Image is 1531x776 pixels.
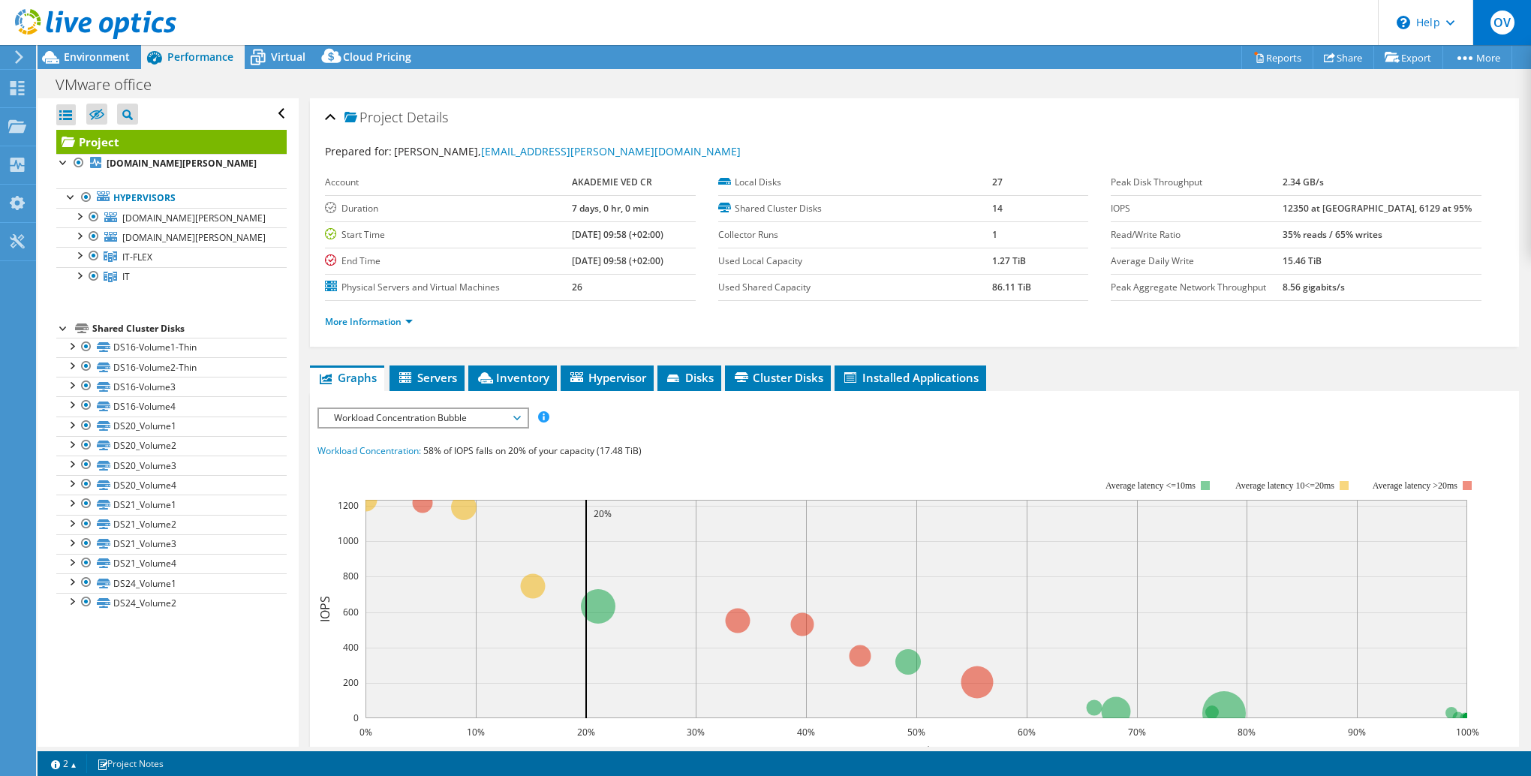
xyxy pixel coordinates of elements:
[56,573,287,593] a: DS24_Volume1
[394,144,741,158] span: [PERSON_NAME],
[325,280,572,295] label: Physical Servers and Virtual Machines
[572,176,652,188] b: AKADEMIE VED CR
[1456,726,1479,738] text: 100%
[326,409,519,427] span: Workload Concentration Bubble
[1111,280,1282,295] label: Peak Aggregate Network Throughput
[481,144,741,158] a: [EMAIL_ADDRESS][PERSON_NAME][DOMAIN_NAME]
[343,570,359,582] text: 800
[718,175,992,190] label: Local Disks
[338,499,359,512] text: 1200
[56,247,287,266] a: IT-FLEX
[317,596,333,622] text: IOPS
[122,212,266,224] span: [DOMAIN_NAME][PERSON_NAME]
[467,726,485,738] text: 10%
[167,50,233,64] span: Performance
[992,176,1003,188] b: 27
[325,144,392,158] label: Prepared for:
[325,254,572,269] label: End Time
[56,188,287,208] a: Hypervisors
[1111,201,1282,216] label: IOPS
[992,281,1031,293] b: 86.11 TiB
[49,77,175,93] h1: VMware office
[64,50,130,64] span: Environment
[892,743,941,759] text: Capacity
[718,227,992,242] label: Collector Runs
[687,726,705,738] text: 30%
[325,227,572,242] label: Start Time
[476,370,549,385] span: Inventory
[1128,726,1146,738] text: 70%
[718,254,992,269] label: Used Local Capacity
[317,444,421,457] span: Workload Concentration:
[1348,726,1366,738] text: 90%
[122,270,130,283] span: IT
[56,456,287,475] a: DS20_Volume3
[56,154,287,173] a: [DOMAIN_NAME][PERSON_NAME]
[56,475,287,495] a: DS20_Volume4
[343,50,411,64] span: Cloud Pricing
[594,507,612,520] text: 20%
[344,110,403,125] span: Project
[1105,480,1196,491] tspan: Average latency <=10ms
[1111,175,1282,190] label: Peak Disk Throughput
[797,726,815,738] text: 40%
[122,251,152,263] span: IT-FLEX
[271,50,305,64] span: Virtual
[56,338,287,357] a: DS16-Volume1-Thin
[1241,46,1313,69] a: Reports
[1235,480,1334,491] tspan: Average latency 10<=20ms
[718,201,992,216] label: Shared Cluster Disks
[665,370,714,385] span: Disks
[325,201,572,216] label: Duration
[1490,11,1514,35] span: OV
[56,396,287,416] a: DS16-Volume4
[122,231,266,244] span: [DOMAIN_NAME][PERSON_NAME]
[343,641,359,654] text: 400
[353,711,359,724] text: 0
[1373,480,1457,491] text: Average latency >20ms
[338,534,359,547] text: 1000
[423,444,642,457] span: 58% of IOPS falls on 20% of your capacity (17.48 TiB)
[1111,227,1282,242] label: Read/Write Ratio
[1373,46,1443,69] a: Export
[56,417,287,436] a: DS20_Volume1
[92,320,287,338] div: Shared Cluster Disks
[343,676,359,689] text: 200
[907,726,925,738] text: 50%
[325,315,413,328] a: More Information
[56,377,287,396] a: DS16-Volume3
[732,370,823,385] span: Cluster Disks
[1313,46,1374,69] a: Share
[41,754,87,773] a: 2
[343,606,359,618] text: 600
[56,130,287,154] a: Project
[572,228,663,241] b: [DATE] 09:58 (+02:00)
[325,175,572,190] label: Account
[56,208,287,227] a: [DOMAIN_NAME][PERSON_NAME]
[572,281,582,293] b: 26
[1283,202,1472,215] b: 12350 at [GEOGRAPHIC_DATA], 6129 at 95%
[572,254,663,267] b: [DATE] 09:58 (+02:00)
[56,436,287,456] a: DS20_Volume2
[1283,228,1382,241] b: 35% reads / 65% writes
[86,754,174,773] a: Project Notes
[1283,281,1345,293] b: 8.56 gigabits/s
[572,202,649,215] b: 7 days, 0 hr, 0 min
[1238,726,1256,738] text: 80%
[1283,176,1324,188] b: 2.34 GB/s
[56,495,287,514] a: DS21_Volume1
[1018,726,1036,738] text: 60%
[992,228,997,241] b: 1
[56,357,287,377] a: DS16-Volume2-Thin
[56,554,287,573] a: DS21_Volume4
[1397,16,1410,29] svg: \n
[359,726,372,738] text: 0%
[56,515,287,534] a: DS21_Volume2
[568,370,646,385] span: Hypervisor
[992,254,1026,267] b: 1.27 TiB
[718,280,992,295] label: Used Shared Capacity
[1283,254,1322,267] b: 15.46 TiB
[1442,46,1512,69] a: More
[56,267,287,287] a: IT
[577,726,595,738] text: 20%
